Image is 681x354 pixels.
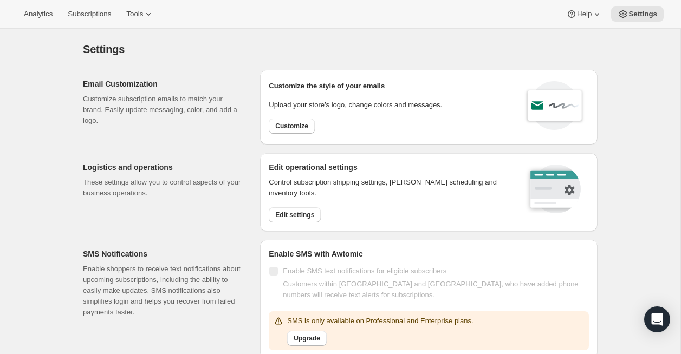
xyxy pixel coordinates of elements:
button: Settings [611,6,664,22]
button: Edit settings [269,207,321,222]
span: Tools [126,10,143,18]
p: Customize the style of your emails [269,81,385,91]
p: These settings allow you to control aspects of your business operations. [83,177,243,199]
button: Help [560,6,609,22]
h2: Enable SMS with Awtomic [269,248,589,259]
button: Subscriptions [61,6,118,22]
button: Analytics [17,6,59,22]
h2: Email Customization [83,78,243,89]
p: Enable shoppers to receive text notifications about upcoming subscriptions, including the ability... [83,264,243,318]
button: Customize [269,119,315,134]
h2: Edit operational settings [269,162,511,173]
span: Analytics [24,10,53,18]
h2: SMS Notifications [83,248,243,259]
p: Customize subscription emails to match your brand. Easily update messaging, color, and add a logo. [83,94,243,126]
p: Control subscription shipping settings, [PERSON_NAME] scheduling and inventory tools. [269,177,511,199]
button: Tools [120,6,160,22]
h2: Logistics and operations [83,162,243,173]
span: Enable SMS text notifications for eligible subscribers [283,267,446,275]
span: Upgrade [294,334,320,343]
span: Customize [275,122,308,130]
div: Open Intercom Messenger [644,306,670,332]
span: Help [577,10,592,18]
span: Edit settings [275,211,314,219]
span: Customers within [GEOGRAPHIC_DATA] and [GEOGRAPHIC_DATA], who have added phone numbers will recei... [283,280,578,299]
p: Upload your store’s logo, change colors and messages. [269,100,442,110]
span: Settings [628,10,657,18]
button: Upgrade [287,331,327,346]
span: Subscriptions [68,10,111,18]
p: SMS is only available on Professional and Enterprise plans. [287,316,473,326]
span: Settings [83,43,125,55]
